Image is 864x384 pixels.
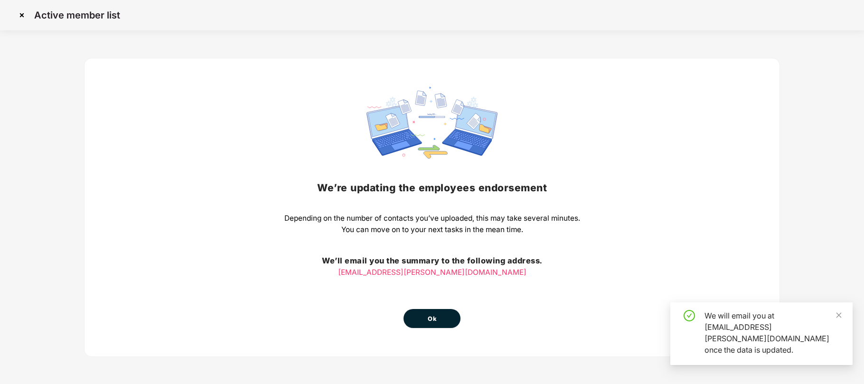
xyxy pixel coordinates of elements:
span: close [836,312,842,318]
p: You can move on to your next tasks in the mean time. [284,224,580,235]
span: Ok [428,314,436,324]
span: check-circle [684,310,695,321]
p: [EMAIL_ADDRESS][PERSON_NAME][DOMAIN_NAME] [284,267,580,278]
img: svg+xml;base64,PHN2ZyBpZD0iRGF0YV9zeW5jaW5nIiB4bWxucz0iaHR0cDovL3d3dy53My5vcmcvMjAwMC9zdmciIHdpZH... [366,87,498,159]
p: Active member list [34,9,120,21]
h2: We’re updating the employees endorsement [284,180,580,196]
img: svg+xml;base64,PHN2ZyBpZD0iQ3Jvc3MtMzJ4MzIiIHhtbG5zPSJodHRwOi8vd3d3LnczLm9yZy8yMDAwL3N2ZyIgd2lkdG... [14,8,29,23]
button: Ok [404,309,460,328]
p: Depending on the number of contacts you’ve uploaded, this may take several minutes. [284,213,580,224]
div: We will email you at [EMAIL_ADDRESS][PERSON_NAME][DOMAIN_NAME] once the data is updated. [704,310,841,356]
h3: We’ll email you the summary to the following address. [284,255,580,267]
